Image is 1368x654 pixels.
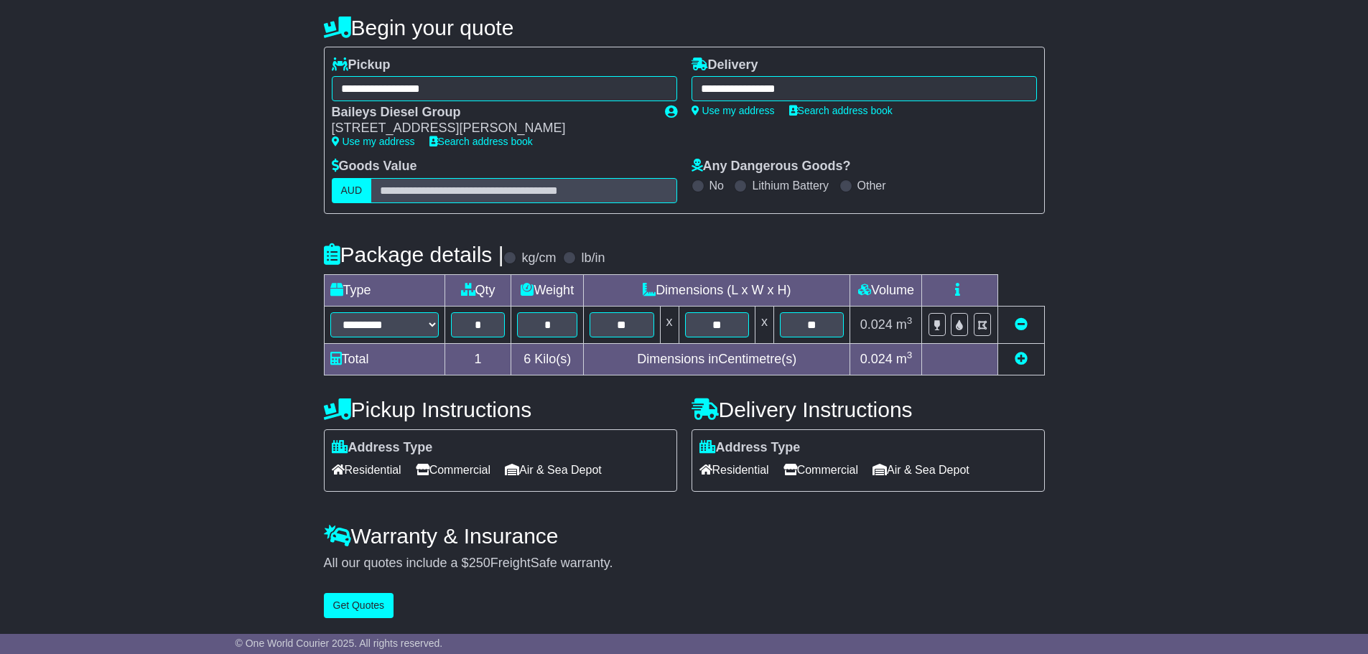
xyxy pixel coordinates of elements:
span: Residential [332,459,401,481]
label: Pickup [332,57,391,73]
span: 250 [469,556,490,570]
a: Search address book [429,136,533,147]
span: Residential [699,459,769,481]
span: 6 [524,352,531,366]
label: Delivery [692,57,758,73]
a: Search address book [789,105,893,116]
a: Remove this item [1015,317,1028,332]
div: All our quotes include a $ FreightSafe warranty. [324,556,1045,571]
sup: 3 [907,350,913,360]
label: No [709,179,724,192]
span: Commercial [783,459,858,481]
h4: Begin your quote [324,16,1045,39]
h4: Pickup Instructions [324,398,677,421]
label: Lithium Battery [752,179,829,192]
span: m [896,352,913,366]
label: AUD [332,178,372,203]
td: Weight [511,274,584,306]
span: 0.024 [860,317,893,332]
td: Type [324,274,445,306]
a: Use my address [332,136,415,147]
label: Any Dangerous Goods? [692,159,851,174]
span: 0.024 [860,352,893,366]
span: Air & Sea Depot [505,459,602,481]
a: Add new item [1015,352,1028,366]
label: Other [857,179,886,192]
td: Total [324,343,445,375]
td: Dimensions (L x W x H) [584,274,850,306]
td: Qty [445,274,511,306]
span: m [896,317,913,332]
td: x [660,306,679,343]
h4: Package details | [324,243,504,266]
sup: 3 [907,315,913,326]
label: Address Type [699,440,801,456]
label: kg/cm [521,251,556,266]
h4: Warranty & Insurance [324,524,1045,548]
button: Get Quotes [324,593,394,618]
td: Dimensions in Centimetre(s) [584,343,850,375]
div: [STREET_ADDRESS][PERSON_NAME] [332,121,651,136]
h4: Delivery Instructions [692,398,1045,421]
a: Use my address [692,105,775,116]
td: x [755,306,773,343]
label: Goods Value [332,159,417,174]
td: 1 [445,343,511,375]
div: Baileys Diesel Group [332,105,651,121]
label: lb/in [581,251,605,266]
span: Air & Sea Depot [873,459,969,481]
td: Volume [850,274,922,306]
span: Commercial [416,459,490,481]
span: © One World Courier 2025. All rights reserved. [236,637,443,649]
td: Kilo(s) [511,343,584,375]
label: Address Type [332,440,433,456]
